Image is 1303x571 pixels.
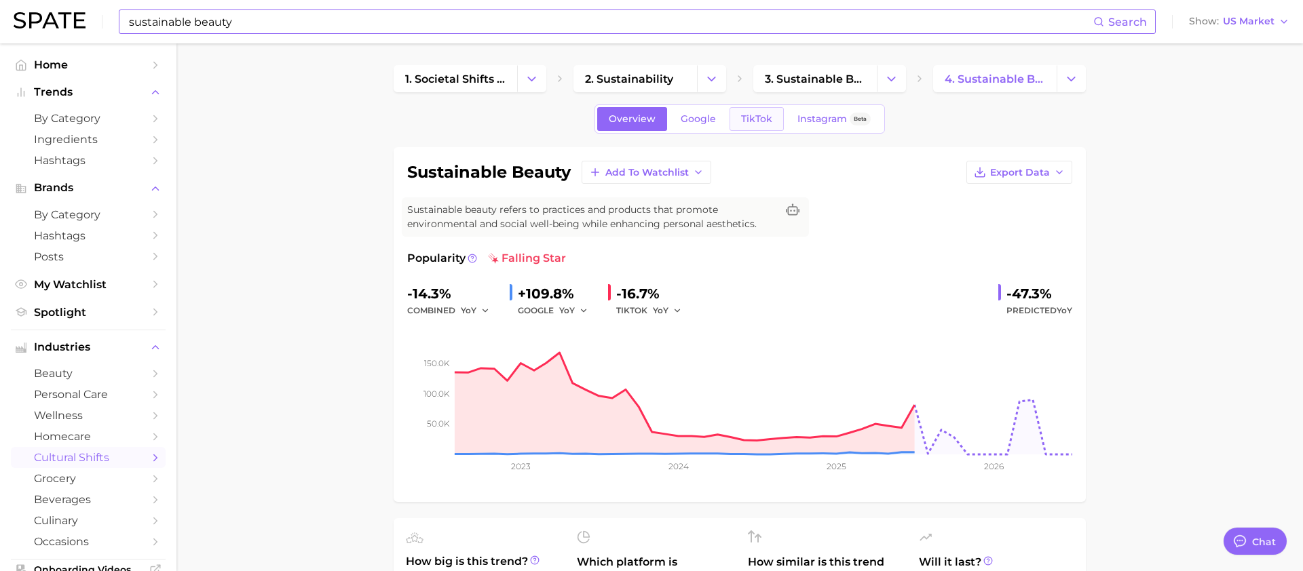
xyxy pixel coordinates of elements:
span: 3. sustainable beauty [765,73,865,85]
span: Ingredients [34,133,143,146]
span: Show [1189,18,1219,25]
span: Industries [34,341,143,353]
span: Instagram [797,113,847,125]
button: Trends [11,82,166,102]
span: cultural shifts [34,451,143,464]
span: Export Data [990,167,1050,178]
span: by Category [34,112,143,125]
tspan: 2023 [511,461,531,471]
span: My Watchlist [34,278,143,291]
tspan: 2024 [668,461,689,471]
button: YoY [461,302,490,319]
span: culinary [34,514,143,527]
a: grocery [11,468,166,489]
span: by Category [34,208,143,221]
span: 2. sustainability [585,73,673,85]
input: Search here for a brand, industry, or ingredient [128,10,1093,33]
a: Ingredients [11,129,166,150]
button: Industries [11,337,166,357]
a: wellness [11,405,166,426]
a: Google [669,107,728,131]
a: Hashtags [11,225,166,246]
a: 3. sustainable beauty [753,65,877,92]
a: Hashtags [11,150,166,171]
span: Google [681,113,716,125]
span: Brands [34,182,143,194]
a: personal care [11,384,166,405]
tspan: 2026 [984,461,1004,471]
a: by Category [11,108,166,129]
span: beauty [34,367,143,380]
a: beverages [11,489,166,510]
span: occasions [34,535,143,548]
span: Hashtags [34,154,143,167]
span: homecare [34,430,143,443]
a: beauty [11,363,166,384]
span: personal care [34,388,143,401]
a: 2. sustainability [573,65,697,92]
span: falling star [488,250,566,267]
a: by Category [11,204,166,225]
button: YoY [559,302,588,319]
div: -47.3% [1006,283,1072,304]
span: US Market [1223,18,1274,25]
div: +109.8% [518,283,597,304]
div: TIKTOK [616,302,691,319]
button: Add to Watchlist [582,161,711,184]
button: ShowUS Market [1186,13,1293,31]
span: Posts [34,250,143,263]
div: -14.3% [407,283,499,304]
span: Home [34,58,143,71]
span: Search [1108,16,1147,28]
span: Spotlight [34,306,143,319]
span: Overview [609,113,656,125]
a: 4. sustainable beauty [933,65,1057,92]
span: Hashtags [34,229,143,242]
div: GOOGLE [518,302,597,319]
span: Trends [34,86,143,98]
span: 4. sustainable beauty [945,73,1045,85]
span: TikTok [741,113,772,125]
img: falling star [488,253,499,264]
a: Posts [11,246,166,267]
span: YoY [653,304,668,316]
button: Change Category [1057,65,1086,92]
button: Change Category [697,65,726,92]
a: occasions [11,531,166,552]
span: Add to Watchlist [605,167,689,178]
span: grocery [34,472,143,485]
span: Sustainable beauty refers to practices and products that promote environmental and social well-be... [407,203,776,231]
span: wellness [34,409,143,422]
button: Brands [11,178,166,198]
h1: sustainable beauty [407,164,571,180]
button: YoY [653,302,682,319]
a: TikTok [730,107,784,131]
tspan: 2025 [827,461,846,471]
a: Spotlight [11,302,166,323]
span: YoY [559,304,575,316]
button: Export Data [966,161,1072,184]
a: InstagramBeta [786,107,882,131]
div: combined [407,302,499,319]
span: YoY [1057,305,1072,315]
button: Change Category [877,65,906,92]
a: Overview [597,107,667,131]
span: Popularity [407,250,466,267]
a: My Watchlist [11,274,166,295]
a: homecare [11,426,166,447]
span: Predicted [1006,302,1072,319]
a: 1. societal shifts & culture [394,65,517,92]
a: culinary [11,510,166,531]
span: 1. societal shifts & culture [405,73,506,85]
div: -16.7% [616,283,691,304]
img: SPATE [14,12,86,28]
a: Home [11,54,166,75]
span: Beta [854,113,867,125]
span: beverages [34,493,143,506]
a: cultural shifts [11,447,166,468]
button: Change Category [517,65,546,92]
span: YoY [461,304,476,316]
